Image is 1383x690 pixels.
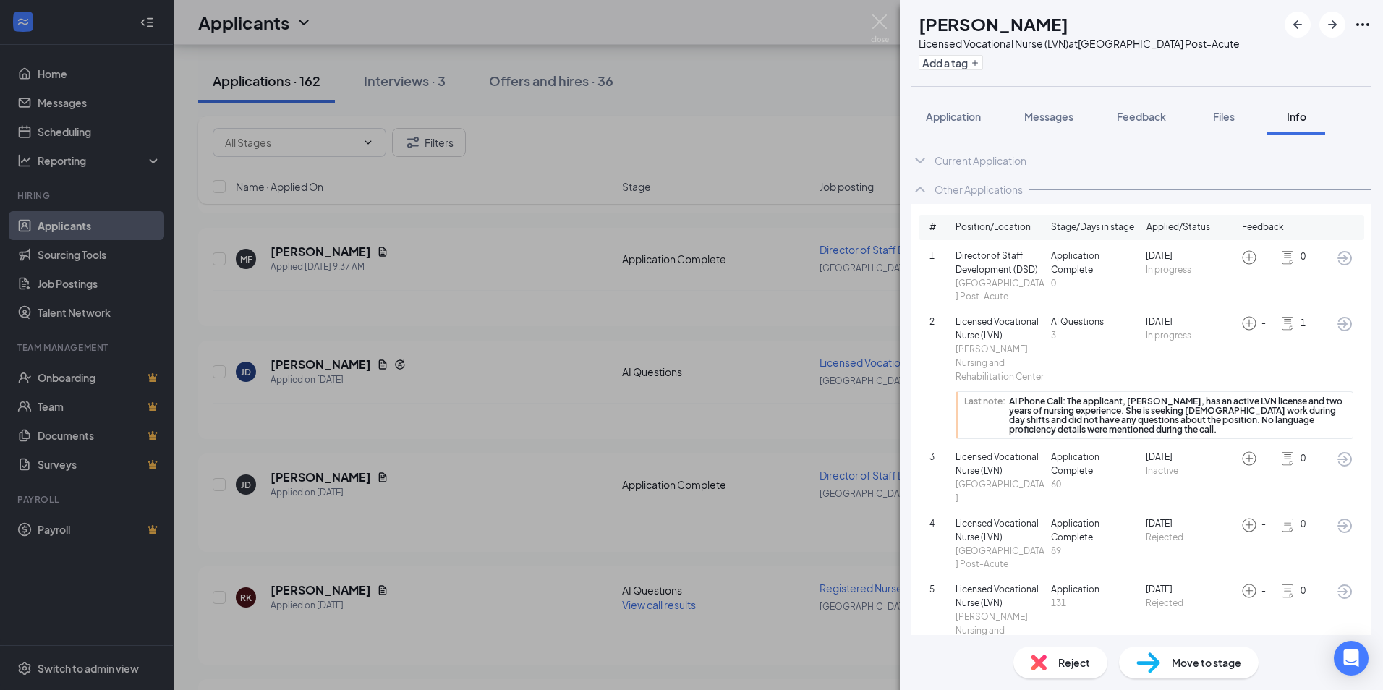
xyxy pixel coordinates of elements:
span: 5 [929,583,956,597]
span: Rejected [1146,531,1235,545]
span: [PERSON_NAME] Nursing and Rehabilitation Center [956,610,1045,652]
span: 60 [1051,478,1141,492]
span: Reject [1058,655,1090,670]
svg: Plus [971,59,979,67]
span: [DATE] [1146,315,1235,329]
span: [GEOGRAPHIC_DATA] Post-Acute [956,545,1045,572]
span: 4 [929,517,956,531]
svg: Ellipses [1354,16,1371,33]
span: 1 [1301,317,1306,331]
span: In progress [1146,329,1235,343]
span: [PERSON_NAME] Nursing and Rehabilitation Center [956,343,1045,384]
span: [GEOGRAPHIC_DATA] Post-Acute [956,277,1045,304]
button: ArrowLeftNew [1285,12,1311,38]
span: Application [926,110,981,123]
button: ArrowRight [1319,12,1345,38]
svg: ArrowLeftNew [1289,16,1306,33]
span: Inactive [1146,464,1235,478]
span: Director of Staff Development (DSD) [956,250,1045,277]
span: In progress [1146,263,1235,277]
svg: ArrowRight [1324,16,1341,33]
span: 3 [929,451,956,464]
div: Current Application [935,153,1026,168]
span: 2 [929,315,956,329]
div: Other Applications [935,182,1023,197]
span: Applied/Status [1146,221,1210,234]
span: Licensed Vocational Nurse (LVN) [956,583,1045,610]
span: # [929,221,956,234]
span: 0 [1301,584,1306,598]
span: Stage/Days in stage [1051,221,1134,234]
span: [DATE] [1146,583,1235,597]
span: Application Complete [1051,250,1141,277]
span: Licensed Vocational Nurse (LVN) [956,315,1045,343]
span: AI Phone Call: The applicant, [PERSON_NAME], has an active LVN license and two years of nursing e... [1009,396,1347,434]
span: 3 [1051,329,1141,343]
h1: [PERSON_NAME] [919,12,1068,36]
span: Rejected [1146,597,1235,610]
svg: ArrowCircle [1336,315,1353,333]
span: [GEOGRAPHIC_DATA] [956,478,1045,506]
span: 0 [1301,452,1306,466]
span: Feedback [1117,110,1166,123]
span: Info [1287,110,1306,123]
span: - [1261,250,1266,264]
span: Application Complete [1051,517,1141,545]
span: Files [1213,110,1235,123]
span: 89 [1051,545,1141,558]
div: Licensed Vocational Nurse (LVN) at [GEOGRAPHIC_DATA] Post-Acute [919,36,1240,51]
span: - [1261,518,1266,532]
span: [DATE] [1146,451,1235,464]
svg: ArrowCircle [1336,451,1353,468]
span: - [1261,452,1266,466]
span: Licensed Vocational Nurse (LVN) [956,451,1045,478]
svg: ArrowCircle [1336,583,1353,600]
span: Licensed Vocational Nurse (LVN) [956,517,1045,545]
span: 0 [1301,250,1306,264]
span: [DATE] [1146,250,1235,263]
span: AI Questions [1051,315,1141,329]
button: PlusAdd a tag [919,55,983,70]
div: Open Intercom Messenger [1334,641,1369,676]
span: [DATE] [1146,517,1235,531]
span: Feedback [1242,221,1284,234]
svg: ArrowCircle [1336,517,1353,534]
span: Application [1051,583,1141,597]
span: - [1261,317,1266,331]
svg: ChevronDown [911,152,929,169]
span: Position/Location [956,221,1031,234]
span: 0 [1051,277,1141,291]
svg: ChevronUp [911,181,929,198]
span: Messages [1024,110,1073,123]
span: 1 [929,250,956,263]
span: 0 [1301,518,1306,532]
span: 131 [1051,597,1141,610]
span: Application Complete [1051,451,1141,478]
span: Last note: [964,396,1005,406]
span: - [1261,584,1266,598]
svg: ArrowCircle [1336,250,1353,267]
span: Move to stage [1172,655,1241,670]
